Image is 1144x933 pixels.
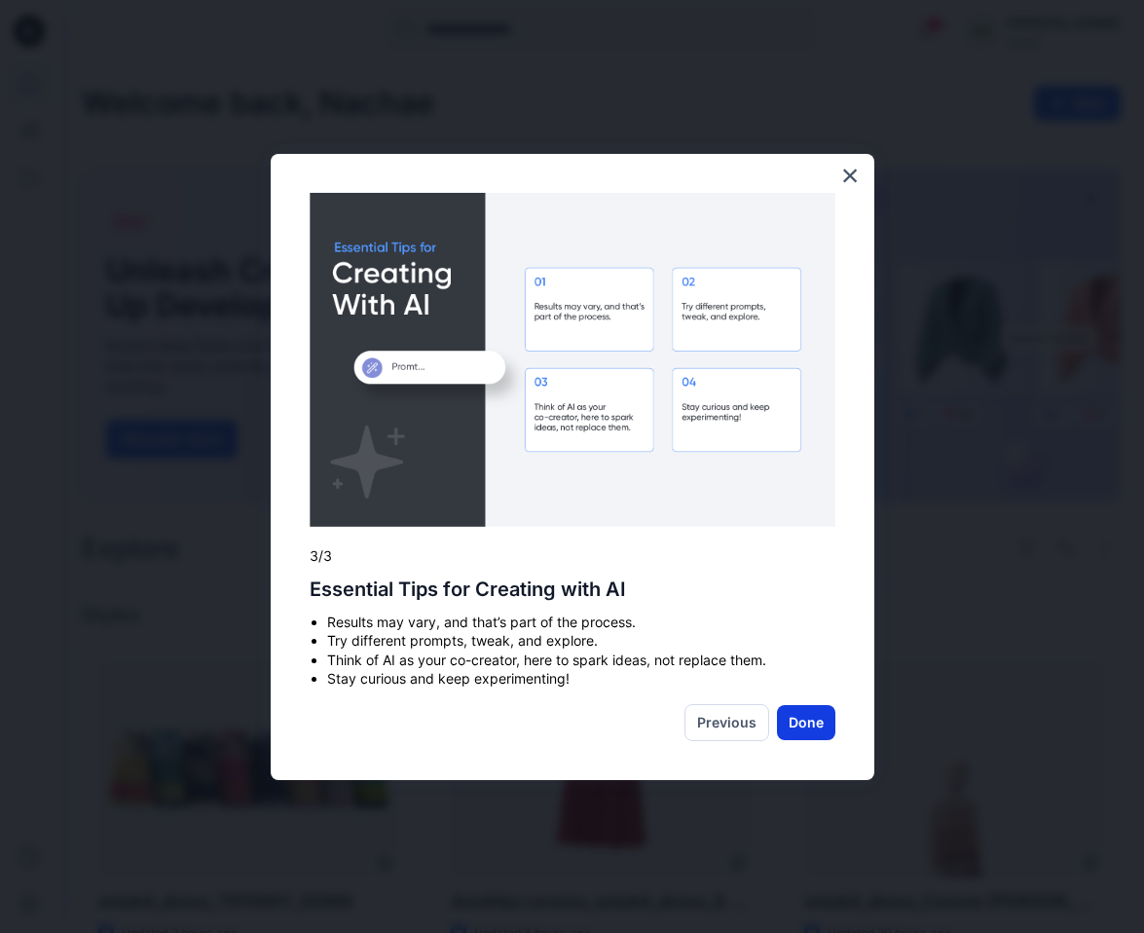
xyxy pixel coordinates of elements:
[327,669,835,689] li: Stay curious and keep experimenting!
[327,651,835,670] li: Think of AI as your co-creator, here to spark ideas, not replace them.
[684,704,769,741] button: Previous
[777,705,835,740] button: Done
[327,613,835,632] li: Results may vary, and that’s part of the process.
[310,578,835,601] h2: Essential Tips for Creating with AI
[841,160,860,191] button: Close
[310,546,835,566] p: 3/3
[327,631,835,651] li: Try different prompts, tweak, and explore.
